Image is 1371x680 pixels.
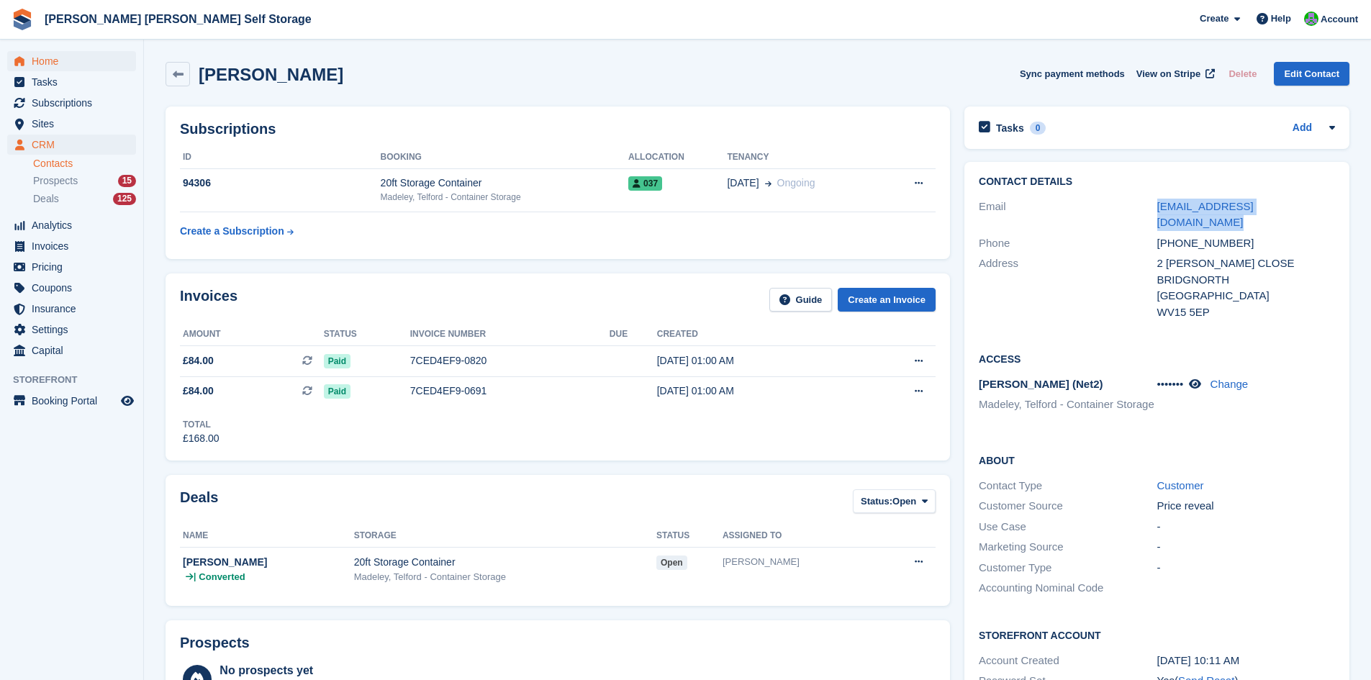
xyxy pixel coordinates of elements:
div: Phone [979,235,1157,252]
a: Create a Subscription [180,218,294,245]
a: Contacts [33,157,136,171]
span: £84.00 [183,384,214,399]
h2: Prospects [180,635,250,651]
th: Allocation [628,146,727,169]
h2: Deals [180,489,218,516]
span: 037 [628,176,662,191]
a: View on Stripe [1131,62,1218,86]
a: menu [7,319,136,340]
span: Insurance [32,299,118,319]
h2: About [979,453,1335,467]
a: menu [7,236,136,256]
div: Price reveal [1157,498,1335,514]
h2: Subscriptions [180,121,936,137]
span: open [656,556,687,570]
button: Status: Open [853,489,936,513]
span: ••••••• [1157,378,1184,390]
div: [GEOGRAPHIC_DATA] [1157,288,1335,304]
span: Deals [33,192,59,206]
th: Amount [180,323,324,346]
th: Created [657,323,857,346]
span: Coupons [32,278,118,298]
div: WV15 5EP [1157,304,1335,321]
a: Customer [1157,479,1204,491]
div: 7CED4EF9-0820 [410,353,610,368]
a: menu [7,340,136,361]
div: 7CED4EF9-0691 [410,384,610,399]
span: Tasks [32,72,118,92]
button: Sync payment methods [1020,62,1125,86]
span: Paid [324,384,350,399]
span: Storefront [13,373,143,387]
button: Delete [1223,62,1262,86]
img: stora-icon-8386f47178a22dfd0bd8f6a31ec36ba5ce8667c1dd55bd0f319d3a0aa187defe.svg [12,9,33,30]
span: Converted [199,570,245,584]
div: Customer Source [979,498,1157,514]
div: Email [979,199,1157,231]
div: [DATE] 01:00 AM [657,384,857,399]
span: [PERSON_NAME] (Net2) [979,378,1103,390]
img: Tom Spickernell [1304,12,1318,26]
a: Guide [769,288,833,312]
span: Help [1271,12,1291,26]
span: Capital [32,340,118,361]
h2: Storefront Account [979,627,1335,642]
span: View on Stripe [1136,67,1200,81]
div: Create a Subscription [180,224,284,239]
th: Invoice number [410,323,610,346]
div: 15 [118,175,136,187]
a: Prospects 15 [33,173,136,189]
a: Add [1293,120,1312,137]
span: Booking Portal [32,391,118,411]
th: Status [656,525,723,548]
th: Name [180,525,354,548]
a: menu [7,391,136,411]
h2: Invoices [180,288,237,312]
h2: Access [979,351,1335,366]
span: Prospects [33,174,78,188]
a: Deals 125 [33,191,136,207]
span: Account [1321,12,1358,27]
div: [PERSON_NAME] [183,555,354,570]
a: Change [1211,378,1249,390]
span: Analytics [32,215,118,235]
li: Madeley, Telford - Container Storage [979,396,1157,413]
th: Status [324,323,410,346]
span: Paid [324,354,350,368]
div: Total [183,418,220,431]
a: [PERSON_NAME] [PERSON_NAME] Self Storage [39,7,317,31]
span: [DATE] [727,176,759,191]
a: Edit Contact [1274,62,1349,86]
span: | [194,570,196,584]
div: Contact Type [979,478,1157,494]
a: menu [7,51,136,71]
th: Tenancy [727,146,882,169]
a: [EMAIL_ADDRESS][DOMAIN_NAME] [1157,200,1254,229]
div: No prospects yet [220,662,528,679]
a: menu [7,135,136,155]
div: 20ft Storage Container [354,555,656,570]
div: - [1157,519,1335,535]
th: Due [610,323,657,346]
span: Sites [32,114,118,134]
div: Use Case [979,519,1157,535]
div: [DATE] 01:00 AM [657,353,857,368]
span: Home [32,51,118,71]
div: Account Created [979,653,1157,669]
span: Status: [861,494,892,509]
th: Assigned to [723,525,876,548]
span: Settings [32,319,118,340]
div: - [1157,539,1335,556]
div: 94306 [180,176,381,191]
th: ID [180,146,381,169]
div: [DATE] 10:11 AM [1157,653,1335,669]
a: menu [7,114,136,134]
a: menu [7,299,136,319]
div: £168.00 [183,431,220,446]
div: Marketing Source [979,539,1157,556]
div: 125 [113,193,136,205]
div: BRIDGNORTH [1157,272,1335,289]
a: menu [7,278,136,298]
div: 0 [1030,122,1046,135]
a: menu [7,72,136,92]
